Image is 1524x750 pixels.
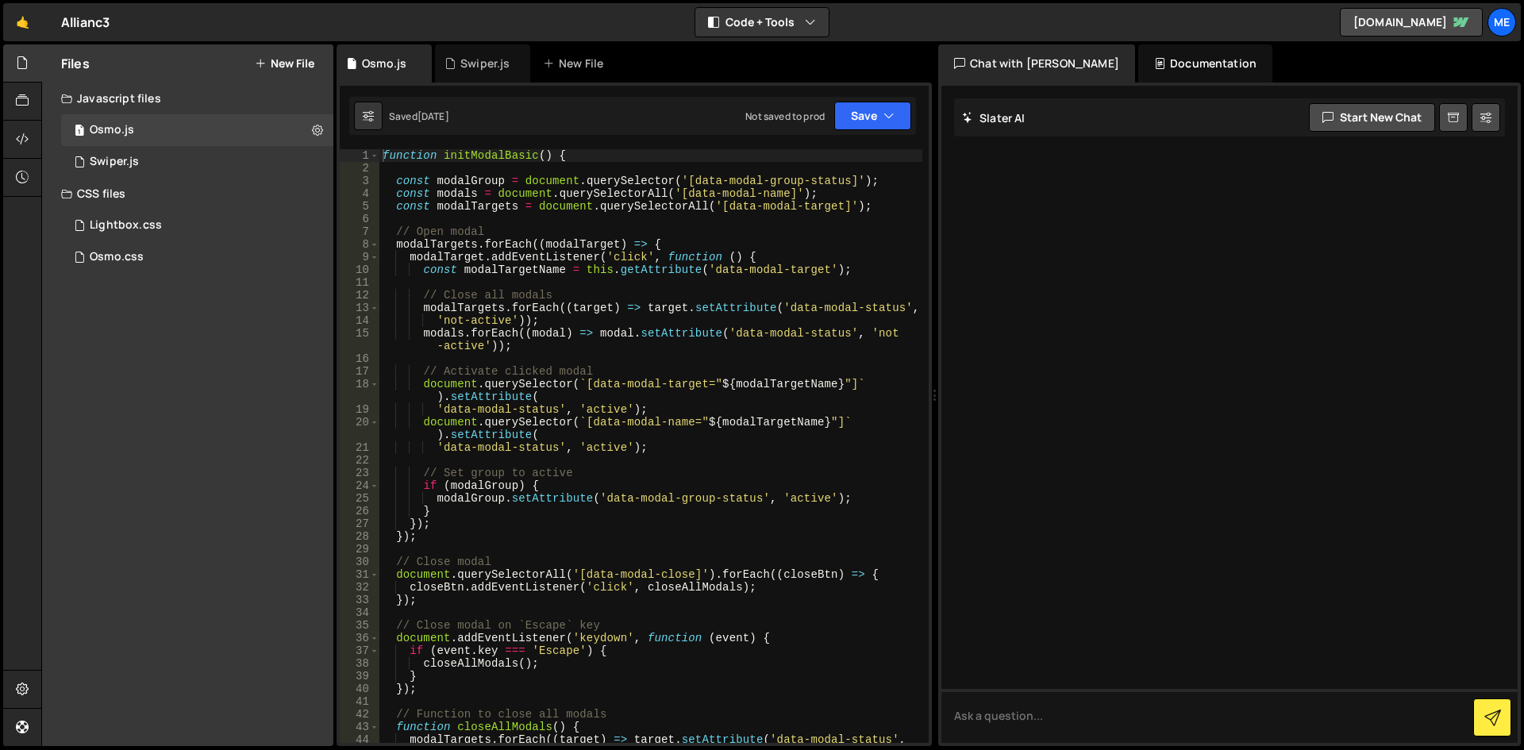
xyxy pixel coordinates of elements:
[938,44,1135,83] div: Chat with [PERSON_NAME]
[340,644,379,657] div: 37
[340,517,379,530] div: 27
[340,581,379,594] div: 32
[340,378,379,403] div: 18
[340,556,379,568] div: 30
[340,263,379,276] div: 10
[340,543,379,556] div: 29
[61,114,333,146] div: 16765/45822.js
[340,670,379,683] div: 39
[42,178,333,210] div: CSS files
[340,454,379,467] div: 22
[61,146,333,178] div: 16765/45810.js
[61,241,333,273] div: 16765/45823.css
[340,162,379,175] div: 2
[543,56,610,71] div: New File
[418,110,449,123] div: [DATE]
[340,695,379,708] div: 41
[340,467,379,479] div: 23
[1309,103,1435,132] button: Start new chat
[340,568,379,581] div: 31
[962,110,1026,125] h2: Slater AI
[340,276,379,289] div: 11
[61,55,90,72] h2: Files
[340,721,379,733] div: 43
[340,149,379,162] div: 1
[340,441,379,454] div: 21
[340,213,379,225] div: 6
[1138,44,1272,83] div: Documentation
[340,492,379,505] div: 25
[362,56,406,71] div: Osmo.js
[90,123,134,137] div: Osmo.js
[340,708,379,721] div: 42
[42,83,333,114] div: Javascript files
[61,13,110,32] div: Allianc3
[340,251,379,263] div: 9
[745,110,825,123] div: Not saved to prod
[340,187,379,200] div: 4
[695,8,829,37] button: Code + Tools
[340,505,379,517] div: 26
[340,327,379,352] div: 15
[340,314,379,327] div: 14
[340,657,379,670] div: 38
[834,102,911,130] button: Save
[340,352,379,365] div: 16
[340,479,379,492] div: 24
[340,530,379,543] div: 28
[3,3,42,41] a: 🤙
[340,416,379,441] div: 20
[340,225,379,238] div: 7
[75,125,84,138] span: 1
[61,210,333,241] div: 16765/45816.css
[340,683,379,695] div: 40
[389,110,449,123] div: Saved
[340,403,379,416] div: 19
[90,218,162,233] div: Lightbox.css
[1340,8,1483,37] a: [DOMAIN_NAME]
[340,302,379,314] div: 13
[340,365,379,378] div: 17
[340,606,379,619] div: 34
[460,56,510,71] div: Swiper.js
[340,238,379,251] div: 8
[255,57,314,70] button: New File
[340,289,379,302] div: 12
[340,619,379,632] div: 35
[90,155,139,169] div: Swiper.js
[340,200,379,213] div: 5
[340,175,379,187] div: 3
[1487,8,1516,37] a: Me
[340,594,379,606] div: 33
[340,632,379,644] div: 36
[90,250,144,264] div: Osmo.css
